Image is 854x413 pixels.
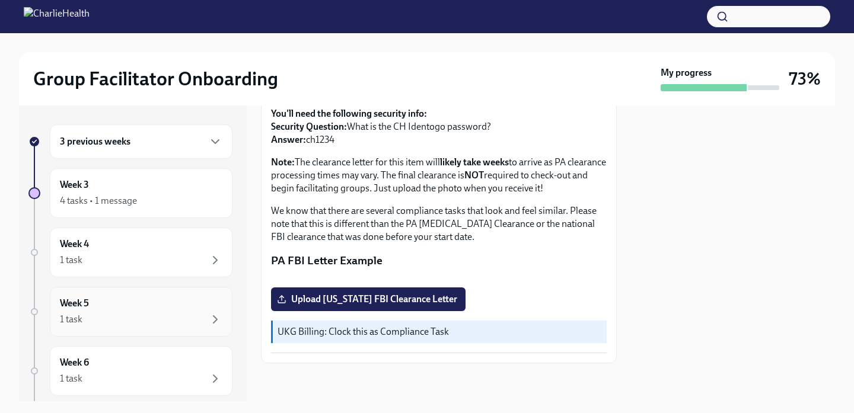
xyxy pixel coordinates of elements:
strong: NOT [464,169,484,181]
h3: 73% [789,68,821,89]
strong: likely take weeks [440,156,509,168]
p: UKG Billing: Clock this as Compliance Task [278,325,602,338]
a: Week 34 tasks • 1 message [28,168,232,218]
div: 3 previous weeks [50,124,232,159]
span: Upload [US_STATE] FBI Clearance Letter [279,293,457,305]
strong: Security Question: [271,121,347,132]
a: Week 41 task [28,228,232,277]
h6: Week 4 [60,238,89,251]
strong: Note: [271,156,295,168]
p: What is the CH Identogo password? ch1234 [271,107,607,146]
strong: You'll need the following security info: [271,108,427,119]
a: Week 51 task [28,287,232,337]
a: Week 61 task [28,346,232,396]
p: We know that there are several compliance tasks that look and feel similar. Please note that this... [271,204,607,244]
img: CharlieHealth [24,7,90,26]
h6: Week 3 [60,178,89,191]
h2: Group Facilitator Onboarding [33,67,278,91]
h6: Week 5 [60,297,89,310]
p: The clearance letter for this item will to arrive as PA clearance processing times may vary. The ... [271,156,607,195]
div: 4 tasks • 1 message [60,194,137,207]
h6: 3 previous weeks [60,135,130,148]
p: PA FBI Letter Example [271,253,607,268]
div: 1 task [60,254,82,267]
h6: Week 6 [60,356,89,369]
div: 1 task [60,313,82,326]
strong: Answer: [271,134,306,145]
label: Upload [US_STATE] FBI Clearance Letter [271,287,466,311]
strong: My progress [661,66,712,79]
div: 1 task [60,372,82,385]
